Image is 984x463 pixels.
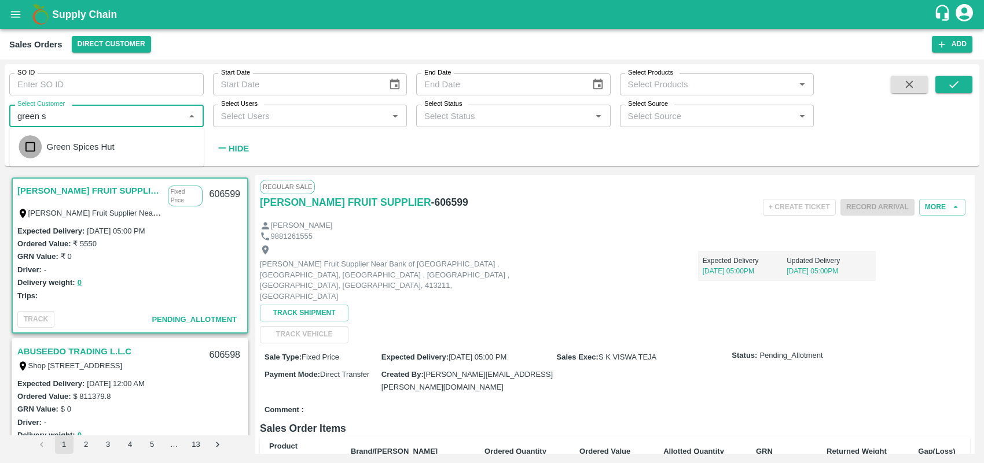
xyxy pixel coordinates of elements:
button: 0 [78,276,82,290]
label: Select Status [424,99,462,109]
span: Pending_Allotment [152,315,237,324]
div: Green Spices Hut [47,140,115,153]
p: Expected Delivery [703,255,787,266]
button: 0 [78,429,82,442]
button: Open [591,109,606,124]
label: GRN Value: [17,252,58,261]
button: Choose date [587,73,609,95]
button: Go to page 4 [121,435,139,454]
p: [PERSON_NAME] [271,220,333,231]
label: - [44,265,46,274]
div: 606599 [203,181,247,208]
img: logo [29,3,52,26]
label: Trips: [17,291,38,300]
a: Supply Chain [52,6,934,23]
label: Comment : [265,405,304,416]
b: Ordered Quantity [484,447,546,455]
button: Open [388,109,403,124]
label: $ 0 [61,405,71,413]
label: Select Customer [17,99,65,109]
input: Select Status [420,108,588,123]
b: Brand/[PERSON_NAME] [351,447,438,455]
input: Start Date [213,73,379,95]
label: Start Date [221,68,250,77]
b: Allotted Quantity [663,447,724,455]
span: Fixed Price [302,353,339,361]
nav: pagination navigation [31,435,229,454]
input: Enter SO ID [9,73,204,95]
h6: - 606599 [431,194,468,210]
b: Supply Chain [52,9,117,20]
b: Gap(Loss) [918,447,955,455]
button: Hide [213,139,252,158]
button: Add [932,36,972,53]
b: GRN [756,447,773,455]
b: Returned Weight [827,447,887,455]
label: - [44,418,46,427]
a: [PERSON_NAME] FRUIT SUPPLIER [260,194,431,210]
label: Status: [732,350,757,361]
button: Go to next page [209,435,227,454]
label: Expected Delivery : [17,379,85,388]
label: ₹ 0 [61,252,72,261]
label: SO ID [17,68,35,77]
p: [DATE] 05:00PM [787,266,871,276]
label: Delivery weight: [17,431,75,439]
label: [DATE] 05:00 PM [87,227,145,235]
label: Select Source [628,99,668,109]
h6: Sales Order Items [260,420,970,436]
button: Open [795,77,810,92]
label: Ordered Value: [17,239,71,248]
label: Payment Mode : [265,370,320,379]
button: Go to page 3 [99,435,118,454]
span: Pending_Allotment [759,350,823,361]
label: Driver: [17,265,42,274]
label: End Date [424,68,451,77]
button: Choose date [384,73,406,95]
div: SKU [269,453,332,463]
label: GRN Value: [17,405,58,413]
button: Go to page 2 [77,435,96,454]
button: open drawer [2,1,29,28]
div: … [165,439,183,450]
span: [PERSON_NAME][EMAIL_ADDRESS][PERSON_NAME][DOMAIN_NAME] [381,370,553,391]
button: More [919,199,965,216]
b: Product [269,442,298,450]
p: [DATE] 05:00PM [703,266,787,276]
button: page 1 [55,435,74,454]
input: Select Users [216,108,385,123]
button: Track Shipment [260,305,348,321]
label: $ 811379.8 [73,392,111,401]
input: Select Products [623,77,792,92]
label: Sales Exec : [557,353,599,361]
label: Select Users [221,99,258,109]
span: Direct Transfer [320,370,369,379]
div: 606598 [203,342,247,369]
span: Please dispatch the trip before ending [840,202,915,211]
span: S K VISWA TEJA [599,353,656,361]
label: Ordered Value: [17,392,71,401]
label: Created By : [381,370,424,379]
label: ₹ 5550 [73,239,97,248]
label: Expected Delivery : [381,353,449,361]
span: [DATE] 05:00 PM [449,353,506,361]
input: Select Customer [13,108,181,123]
button: Go to page 13 [187,435,205,454]
a: ABUSEEDO TRADING L.L.C [17,344,131,359]
b: Ordered Value [579,447,630,455]
p: Fixed Price [168,186,203,206]
input: End Date [416,73,582,95]
p: Updated Delivery [787,255,871,266]
span: Regular Sale [260,180,315,194]
div: customer-support [934,4,954,25]
a: [PERSON_NAME] FRUIT SUPPLIER [17,183,162,198]
label: Sale Type : [265,353,302,361]
label: [DATE] 12:00 AM [87,379,144,388]
label: Driver: [17,418,42,427]
div: account of current user [954,2,975,27]
p: [PERSON_NAME] Fruit Supplier Near Bank of [GEOGRAPHIC_DATA] , [GEOGRAPHIC_DATA], [GEOGRAPHIC_DATA... [260,259,520,302]
label: [PERSON_NAME] Fruit Supplier Near Bank of [GEOGRAPHIC_DATA] , [GEOGRAPHIC_DATA], [GEOGRAPHIC_DATA... [28,208,794,217]
p: 9881261555 [271,231,313,242]
input: Select Source [623,108,792,123]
